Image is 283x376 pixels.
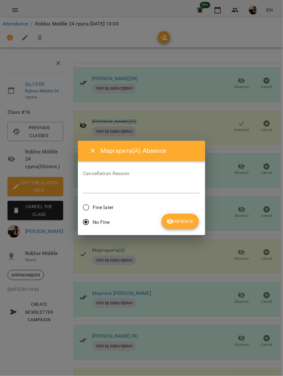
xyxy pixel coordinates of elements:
button: Close [85,143,101,158]
label: Cancellation Reason [83,171,200,176]
h6: Маргарита(А) Absence [101,146,198,156]
span: Absence [166,218,194,225]
span: No Fine [93,218,110,226]
button: Absence [161,214,199,229]
span: Fine later [93,204,113,211]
